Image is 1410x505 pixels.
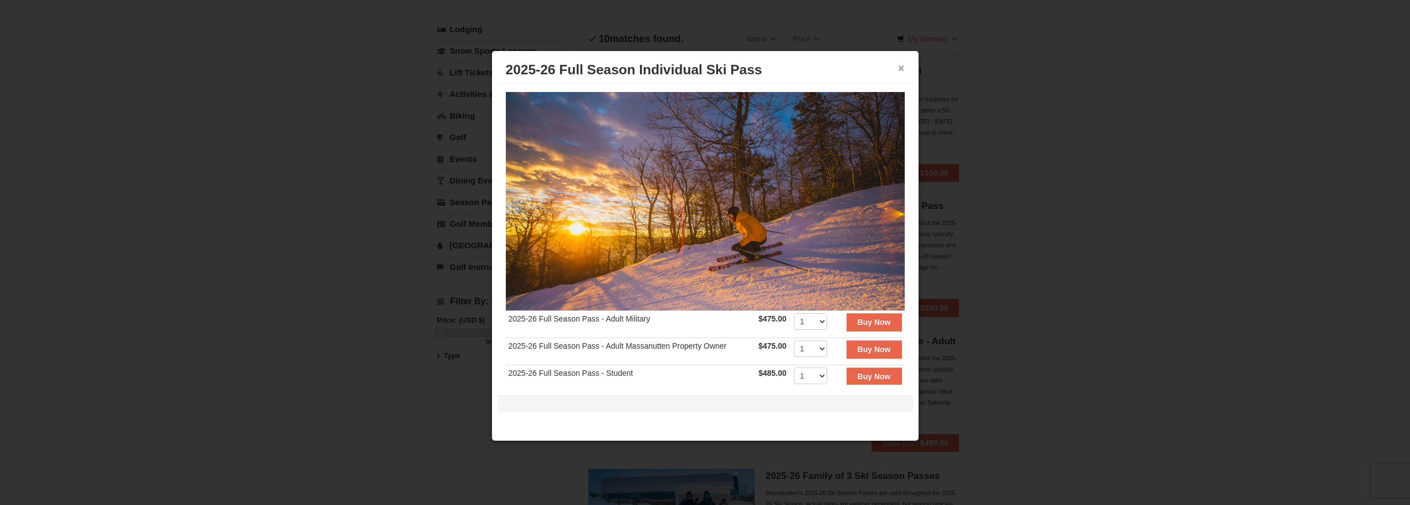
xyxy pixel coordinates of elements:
[847,340,902,358] button: Buy Now
[506,92,905,310] img: 6619937-208-2295c65e.jpg
[506,365,756,392] td: 2025-26 Full Season Pass - Student
[506,62,905,78] h3: 2025-26 Full Season Individual Ski Pass
[758,314,787,323] strong: $475.00
[506,338,756,365] td: 2025-26 Full Season Pass - Adult Massanutten Property Owner
[847,368,902,385] button: Buy Now
[858,345,891,354] strong: Buy Now
[858,318,891,327] strong: Buy Now
[506,311,756,338] td: 2025-26 Full Season Pass - Adult Military
[758,341,787,350] strong: $475.00
[847,313,902,331] button: Buy Now
[758,369,787,378] strong: $485.00
[858,372,891,381] strong: Buy Now
[898,63,905,74] button: ×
